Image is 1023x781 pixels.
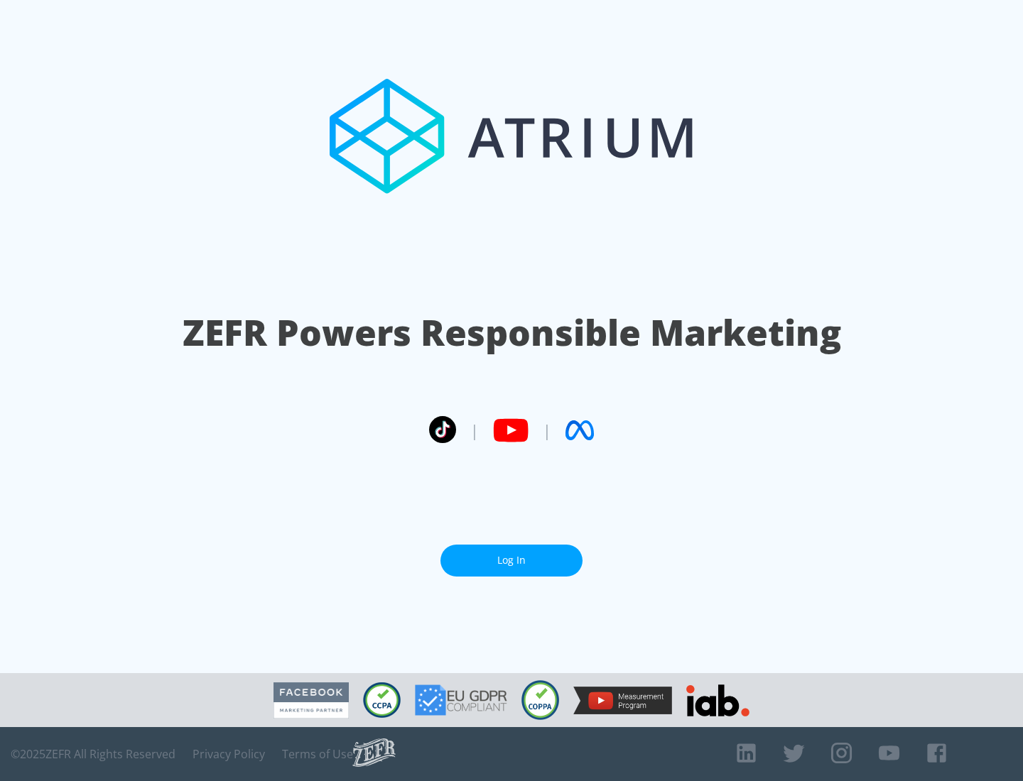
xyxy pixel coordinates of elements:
img: GDPR Compliant [415,684,507,716]
h1: ZEFR Powers Responsible Marketing [183,308,841,357]
a: Terms of Use [282,747,353,761]
a: Log In [440,545,583,577]
img: CCPA Compliant [363,682,401,718]
span: | [470,420,479,441]
span: | [543,420,551,441]
img: YouTube Measurement Program [573,687,672,714]
img: IAB [686,684,749,716]
img: Facebook Marketing Partner [274,682,349,719]
a: Privacy Policy [193,747,265,761]
img: COPPA Compliant [521,680,559,720]
span: © 2025 ZEFR All Rights Reserved [11,747,175,761]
